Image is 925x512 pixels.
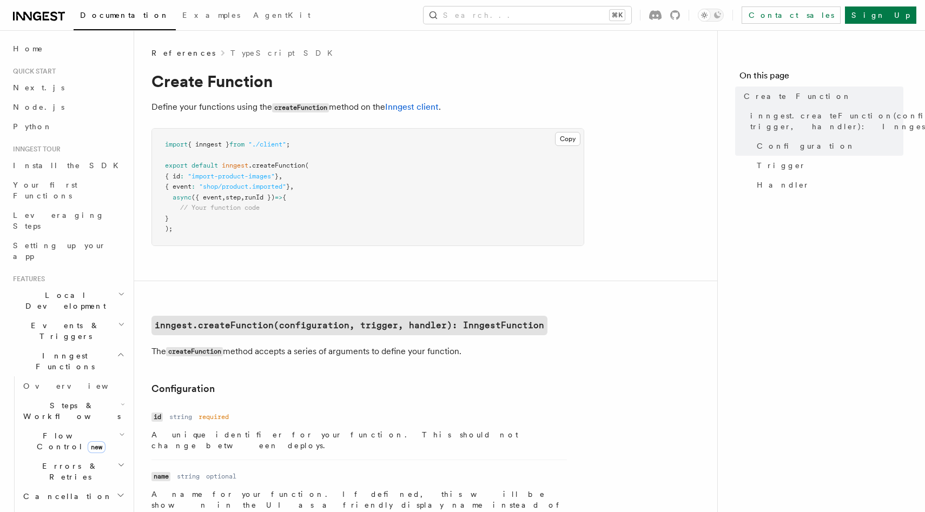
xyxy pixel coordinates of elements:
span: Your first Functions [13,181,77,200]
span: AgentKit [253,11,310,19]
a: Examples [176,3,247,29]
span: from [229,141,245,148]
a: Your first Functions [9,175,127,205]
a: Contact sales [742,6,841,24]
span: Node.js [13,103,64,111]
p: Define your functions using the method on the . [151,99,584,115]
span: , [290,183,294,190]
dd: required [199,413,229,421]
a: TypeScript SDK [230,48,339,58]
a: Create Function [739,87,903,106]
span: Flow Control [19,430,119,452]
span: => [275,194,282,201]
a: Configuration [151,381,215,396]
span: ({ event [191,194,222,201]
dd: optional [206,472,236,481]
h1: Create Function [151,71,584,91]
span: import [165,141,188,148]
span: } [275,172,279,180]
span: Handler [757,179,810,190]
a: Configuration [752,136,903,156]
a: Trigger [752,156,903,175]
code: name [151,472,170,481]
span: .createFunction [248,162,305,169]
span: Cancellation [19,491,113,502]
button: Errors & Retries [19,456,127,487]
button: Copy [555,132,580,146]
span: Errors & Retries [19,461,117,482]
span: , [241,194,245,201]
span: Trigger [757,160,806,171]
span: Documentation [80,11,169,19]
code: createFunction [272,103,329,112]
a: Node.js [9,97,127,117]
span: { inngest } [188,141,229,148]
code: id [151,413,163,422]
span: : [180,172,184,180]
a: Handler [752,175,903,195]
span: References [151,48,215,58]
dd: string [177,472,200,481]
span: Inngest Functions [9,350,117,372]
code: createFunction [166,347,223,356]
span: Setting up your app [13,241,106,261]
a: AgentKit [247,3,317,29]
span: Create Function [744,91,851,102]
span: Leveraging Steps [13,211,104,230]
a: Inngest client [385,102,439,112]
span: async [173,194,191,201]
span: { id [165,172,180,180]
span: export [165,162,188,169]
span: step [226,194,241,201]
span: Quick start [9,67,56,76]
span: Examples [182,11,240,19]
button: Flow Controlnew [19,426,127,456]
span: Install the SDK [13,161,125,170]
a: Home [9,39,127,58]
a: Setting up your app [9,236,127,266]
a: Sign Up [845,6,916,24]
span: } [165,215,169,222]
h4: On this page [739,69,903,87]
button: Steps & Workflows [19,396,127,426]
p: The method accepts a series of arguments to define your function. [151,344,584,360]
span: Home [13,43,43,54]
a: inngest.createFunction(configuration, trigger, handler): InngestFunction [151,316,547,335]
button: Search...⌘K [424,6,631,24]
span: { [282,194,286,201]
span: : [191,183,195,190]
a: Python [9,117,127,136]
p: A unique identifier for your function. This should not change between deploys. [151,429,567,451]
span: } [286,183,290,190]
span: ); [165,225,173,232]
dd: string [169,413,192,421]
button: Events & Triggers [9,316,127,346]
span: Overview [23,382,135,390]
span: Events & Triggers [9,320,118,342]
span: "./client" [248,141,286,148]
span: , [222,194,226,201]
kbd: ⌘K [610,10,625,21]
a: Install the SDK [9,156,127,175]
span: Next.js [13,83,64,92]
a: Next.js [9,78,127,97]
span: "shop/product.imported" [199,183,286,190]
span: ; [286,141,290,148]
button: Cancellation [19,487,127,506]
span: { event [165,183,191,190]
a: Documentation [74,3,176,30]
span: // Your function code [180,204,260,211]
a: Leveraging Steps [9,205,127,236]
span: runId }) [245,194,275,201]
button: Inngest Functions [9,346,127,376]
span: Features [9,275,45,283]
a: inngest.createFunction(configuration, trigger, handler): InngestFunction [746,106,903,136]
span: Local Development [9,290,118,311]
span: Steps & Workflows [19,400,121,422]
span: Python [13,122,52,131]
span: ( [305,162,309,169]
button: Local Development [9,285,127,316]
span: inngest [222,162,248,169]
span: default [191,162,218,169]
